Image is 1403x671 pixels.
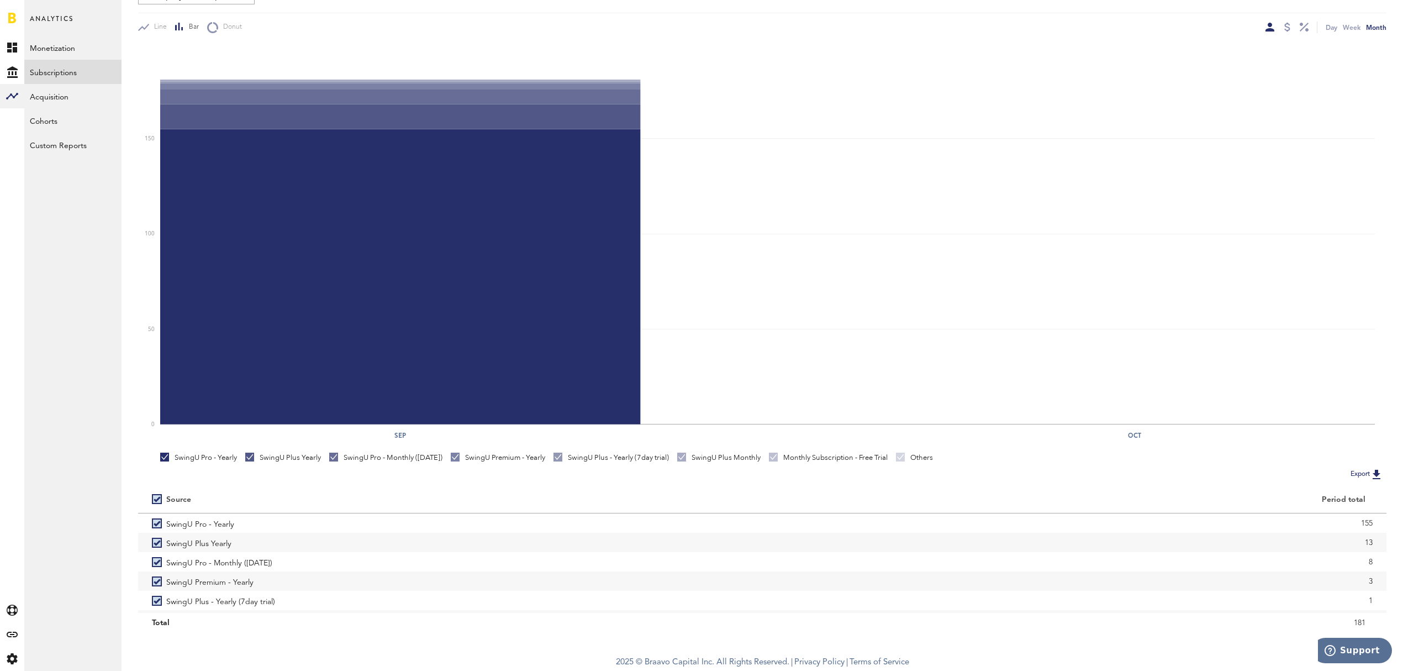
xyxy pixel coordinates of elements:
[166,552,272,572] span: SwingU Pro - Monthly ([DATE])
[24,35,122,60] a: Monetization
[149,23,167,32] span: Line
[776,495,1365,505] div: Period total
[152,615,748,631] div: Total
[896,453,933,463] div: Others
[184,23,199,32] span: Bar
[451,453,545,463] div: SwingU Premium - Yearly
[1318,638,1392,665] iframe: Opens a widget where you can find more information
[166,533,231,552] span: SwingU Plus Yearly
[1370,468,1383,481] img: Export
[30,12,73,35] span: Analytics
[166,572,254,591] span: SwingU Premium - Yearly
[24,84,122,108] a: Acquisition
[24,108,122,133] a: Cohorts
[1128,431,1141,441] text: Oct
[794,658,845,667] a: Privacy Policy
[776,612,1373,628] div: 1
[1347,467,1386,481] button: Export
[218,23,242,32] span: Donut
[776,554,1373,570] div: 8
[166,495,191,505] div: Source
[329,453,442,463] div: SwingU Pro - Monthly ([DATE])
[24,133,122,157] a: Custom Reports
[776,593,1373,609] div: 1
[776,515,1373,532] div: 155
[677,453,761,463] div: SwingU Plus Monthly
[166,513,234,533] span: SwingU Pro - Yearly
[394,431,406,441] text: Sep
[769,453,888,463] div: Monthly Subscription - Free Trial
[151,422,155,427] text: 0
[145,136,155,141] text: 150
[148,327,155,332] text: 50
[776,534,1373,551] div: 13
[24,60,122,84] a: Subscriptions
[776,615,1365,631] div: 181
[1366,22,1386,33] div: Month
[1326,22,1337,33] div: Day
[145,231,155,237] text: 100
[553,453,669,463] div: SwingU Plus - Yearly (7day trial)
[160,453,237,463] div: SwingU Pro - Yearly
[776,573,1373,590] div: 3
[850,658,909,667] a: Terms of Service
[616,654,789,671] span: 2025 © Braavo Capital Inc. All Rights Reserved.
[245,453,321,463] div: SwingU Plus Yearly
[166,591,275,610] span: SwingU Plus - Yearly (7day trial)
[166,610,239,630] span: SwingU Plus Monthly
[1343,22,1360,33] div: Week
